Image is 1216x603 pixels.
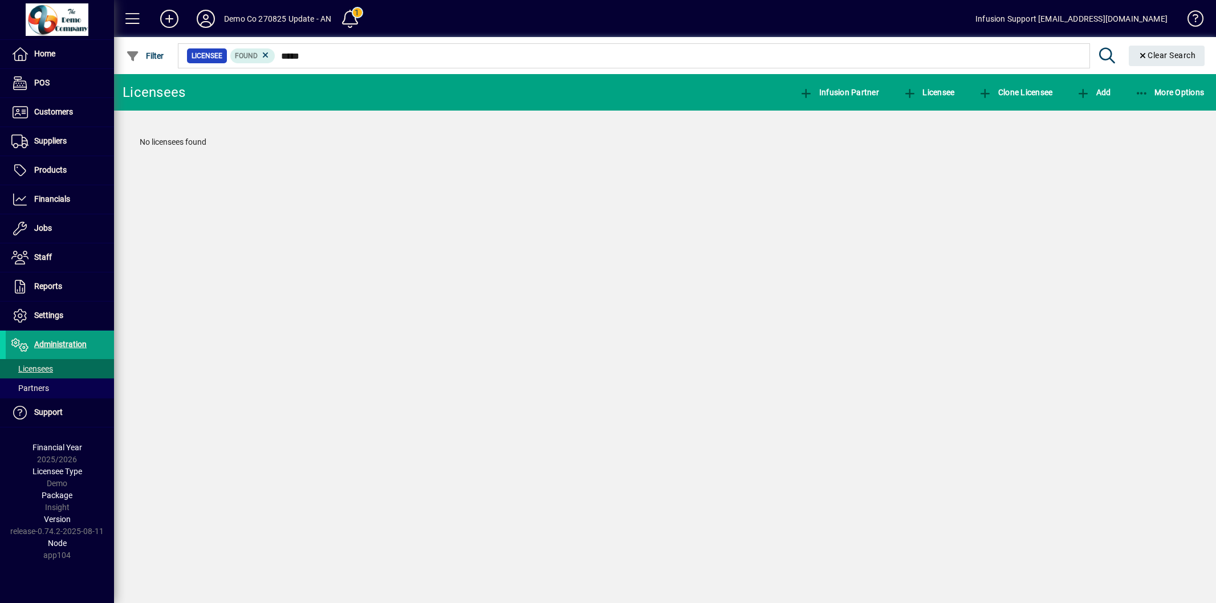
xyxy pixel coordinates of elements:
span: Add [1076,88,1111,97]
span: Administration [34,340,87,349]
span: Found [235,52,258,60]
span: Suppliers [34,136,67,145]
span: Licensee [903,88,955,97]
button: Add [1073,82,1113,103]
span: Licensees [11,364,53,373]
button: Filter [123,46,167,66]
span: Partners [11,384,49,393]
a: Staff [6,243,114,272]
span: Licensee Type [32,467,82,476]
span: Clone Licensee [978,88,1052,97]
a: Jobs [6,214,114,243]
span: Version [44,515,71,524]
a: Products [6,156,114,185]
span: Staff [34,252,52,262]
a: Partners [6,378,114,398]
a: Settings [6,301,114,330]
span: Support [34,408,63,417]
button: Clone Licensee [975,82,1055,103]
button: Clear [1129,46,1205,66]
a: Financials [6,185,114,214]
a: Licensees [6,359,114,378]
span: Clear Search [1138,51,1196,60]
span: Infusion Partner [799,88,879,97]
a: Knowledge Base [1179,2,1202,39]
span: More Options [1135,88,1205,97]
span: Licensee [192,50,222,62]
span: Package [42,491,72,500]
a: Reports [6,272,114,301]
div: Infusion Support [EMAIL_ADDRESS][DOMAIN_NAME] [975,10,1168,28]
mat-chip: Found Status: Found [230,48,275,63]
a: Home [6,40,114,68]
a: Suppliers [6,127,114,156]
div: Demo Co 270825 Update - AN [224,10,332,28]
div: No licensees found [128,125,1202,160]
a: Customers [6,98,114,127]
button: Infusion Partner [796,82,882,103]
span: Settings [34,311,63,320]
span: POS [34,78,50,87]
button: More Options [1132,82,1207,103]
span: Reports [34,282,62,291]
span: Financials [34,194,70,203]
span: Products [34,165,67,174]
a: Support [6,398,114,427]
span: Financial Year [32,443,82,452]
div: Licensees [123,83,185,101]
button: Profile [188,9,224,29]
span: Filter [126,51,164,60]
span: Customers [34,107,73,116]
span: Home [34,49,55,58]
a: POS [6,69,114,97]
span: Node [48,539,67,548]
span: Jobs [34,223,52,233]
button: Add [151,9,188,29]
button: Licensee [900,82,958,103]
